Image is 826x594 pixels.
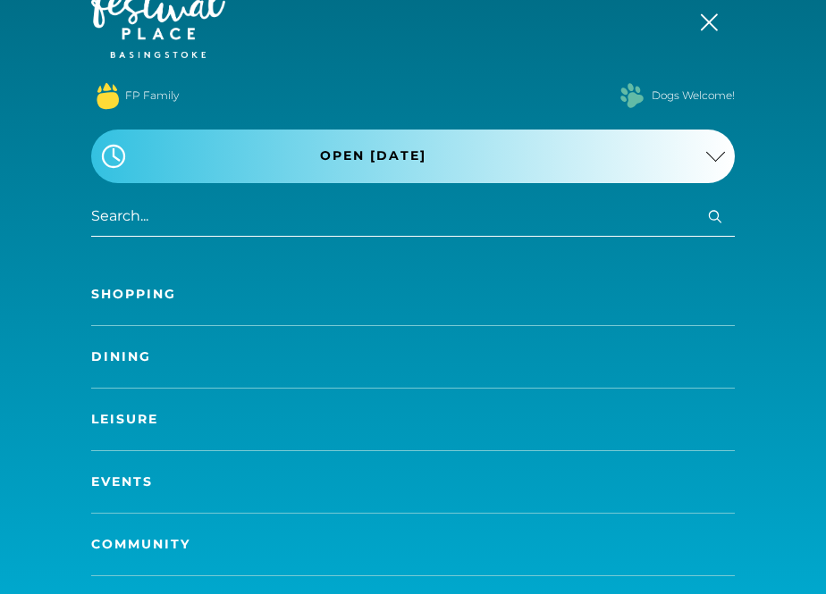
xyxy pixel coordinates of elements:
[91,451,735,513] a: Events
[91,514,735,575] a: Community
[91,197,735,237] input: Search...
[690,7,735,33] button: Toggle navigation
[652,88,735,104] a: Dogs Welcome!
[125,88,179,104] a: FP Family
[91,264,735,325] a: Shopping
[91,389,735,450] a: Leisure
[320,146,426,165] span: Open [DATE]
[91,326,735,388] a: Dining
[91,130,735,183] button: Open [DATE]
